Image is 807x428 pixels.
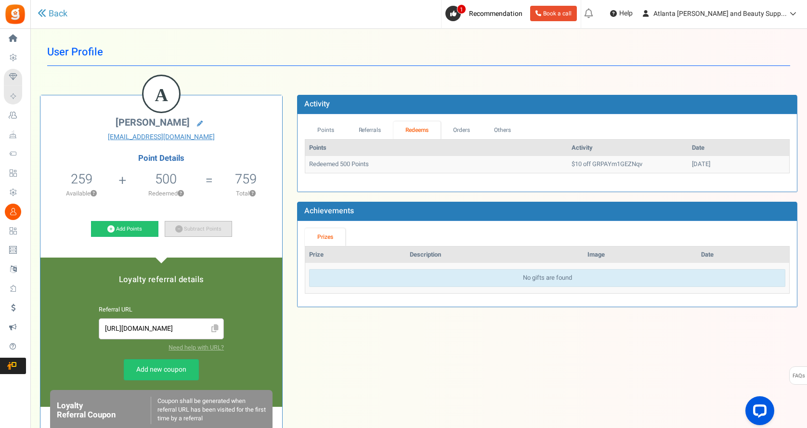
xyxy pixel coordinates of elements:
span: Atlanta [PERSON_NAME] and Beauty Supp... [653,9,787,19]
a: Others [482,121,523,139]
th: Date [697,246,789,263]
a: 1 Recommendation [445,6,526,21]
td: $10 off GRPAYm1GEZNqv [568,156,688,173]
a: Prizes [305,228,345,246]
p: Total [214,189,277,198]
a: Add new coupon [124,359,199,380]
h6: Loyalty Referral Coupon [57,402,151,419]
h6: Referral URL [99,307,224,313]
button: ? [91,191,97,197]
span: Recommendation [469,9,522,19]
td: [DATE] [688,156,789,173]
td: Redeemed 500 Points [305,156,568,173]
button: ? [249,191,256,197]
h5: Loyalty referral details [50,275,273,284]
th: Prize [305,246,406,263]
th: Points [305,140,568,156]
button: ? [178,191,184,197]
figcaption: A [143,76,179,114]
th: Activity [568,140,688,156]
b: Achievements [304,205,354,217]
a: Help [606,6,637,21]
a: Subtract Points [165,221,232,237]
span: Help [617,9,633,18]
h1: User Profile [47,39,790,66]
b: Activity [304,98,330,110]
a: Need help with URL? [169,343,224,352]
h4: Point Details [40,154,282,163]
p: Redeemed [127,189,204,198]
a: Orders [441,121,482,139]
span: 259 [71,169,92,189]
a: [EMAIL_ADDRESS][DOMAIN_NAME] [48,132,275,142]
a: Referrals [346,121,393,139]
h5: 759 [235,172,257,186]
span: [PERSON_NAME] [116,116,190,130]
img: Gratisfaction [4,3,26,25]
span: FAQs [792,367,805,385]
div: No gifts are found [309,269,785,287]
a: Redeems [393,121,441,139]
h5: 500 [155,172,177,186]
a: Add Points [91,221,158,237]
a: Book a call [530,6,577,21]
th: Date [688,140,789,156]
th: Description [406,246,583,263]
th: Image [584,246,697,263]
span: Click to Copy [207,321,222,337]
p: Available [45,189,117,198]
div: Coupon shall be generated when referral URL has been visited for the first time by a referral [151,397,266,424]
a: Points [305,121,346,139]
span: 1 [457,4,466,14]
